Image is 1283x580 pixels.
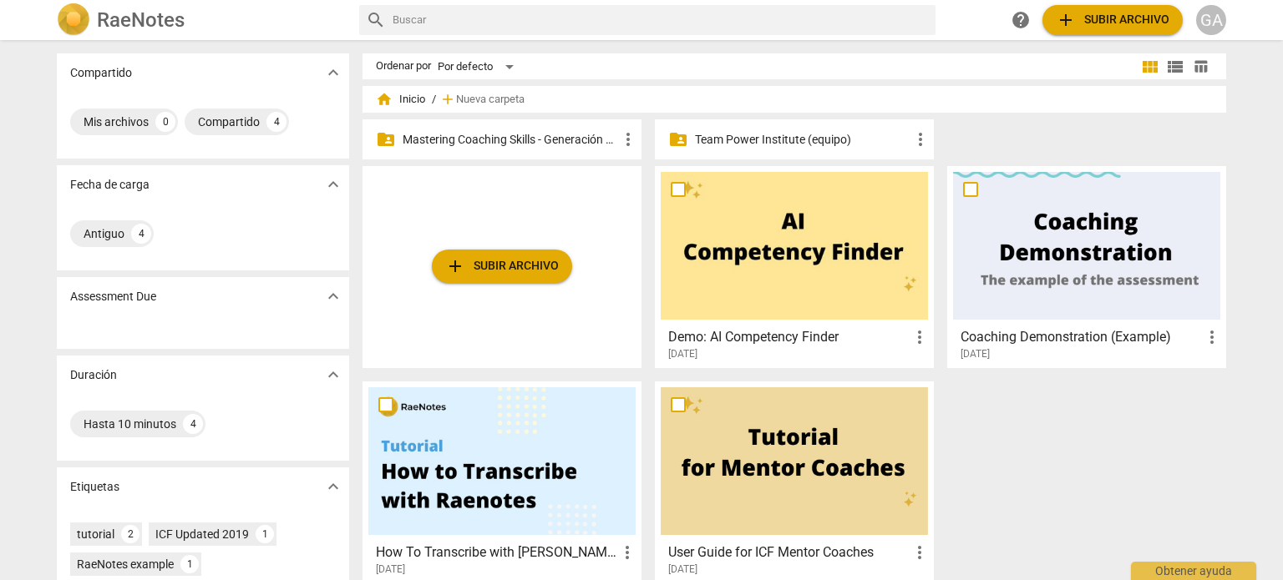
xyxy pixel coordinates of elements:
[366,10,386,30] span: search
[323,477,343,497] span: expand_more
[266,112,287,132] div: 4
[1188,54,1213,79] button: Tabla
[1006,5,1036,35] a: Obtener ayuda
[1202,327,1222,347] span: more_vert
[953,172,1220,361] a: Coaching Demonstration (Example)[DATE]
[617,542,637,562] span: more_vert
[910,129,931,149] span: more_vert
[376,91,393,108] span: home
[321,284,346,309] button: Mostrar más
[84,225,124,242] div: Antiguo
[1138,54,1163,79] button: Cuadrícula
[445,256,465,276] span: add
[1056,10,1169,30] span: Subir archivo
[668,562,697,577] span: [DATE]
[668,347,697,361] span: [DATE]
[77,556,174,572] div: RaeNotes example
[368,387,636,576] a: How To Transcribe with [PERSON_NAME][DATE]
[57,3,346,37] a: LogoRaeNotes
[1163,54,1188,79] button: Lista
[376,129,396,149] span: folder_shared
[456,93,525,106] span: Nueva carpeta
[70,478,119,496] p: Etiquetas
[70,64,132,82] p: Compartido
[84,113,149,130] div: Mis archivos
[439,91,456,108] span: add
[70,176,150,194] p: Fecha de carga
[321,362,346,387] button: Mostrar más
[1140,57,1160,77] span: view_module
[910,327,930,347] span: more_vert
[323,63,343,83] span: expand_more
[668,542,910,562] h3: User Guide for ICF Mentor Coaches
[323,174,343,194] span: expand_more
[376,60,431,73] div: Ordenar por
[661,387,928,576] a: User Guide for ICF Mentor Coaches[DATE]
[661,172,928,361] a: Demo: AI Competency Finder[DATE]
[155,112,175,132] div: 0
[432,250,572,283] button: Subir
[1196,5,1226,35] button: GA
[256,525,274,543] div: 1
[668,129,688,149] span: folder_shared
[1193,58,1209,74] span: table_chart
[131,224,151,244] div: 4
[183,414,203,434] div: 4
[1011,10,1031,30] span: help
[910,542,930,562] span: more_vert
[376,91,425,108] span: Inicio
[121,525,139,543] div: 2
[70,288,156,305] p: Assessment Due
[668,327,910,347] h3: Demo: AI Competency Finder
[961,327,1202,347] h3: Coaching Demonstration (Example)
[97,8,185,32] h2: RaeNotes
[198,113,260,130] div: Compartido
[438,53,520,80] div: Por defecto
[695,131,910,149] p: Team Power Institute (equipo)
[393,7,929,33] input: Buscar
[445,256,559,276] span: Subir archivo
[84,416,176,432] div: Hasta 10 minutos
[323,286,343,306] span: expand_more
[403,131,618,149] p: Mastering Coaching Skills - Generación 31
[155,526,249,542] div: ICF Updated 2019
[618,129,638,149] span: more_vert
[376,562,405,577] span: [DATE]
[961,347,990,361] span: [DATE]
[321,172,346,197] button: Mostrar más
[1042,5,1183,35] button: Subir
[1056,10,1076,30] span: add
[321,60,346,85] button: Mostrar más
[432,93,436,106] span: /
[57,3,90,37] img: Logo
[180,555,199,573] div: 1
[1131,562,1256,580] div: Obtener ayuda
[323,365,343,385] span: expand_more
[77,526,114,542] div: tutorial
[1165,57,1185,77] span: view_list
[376,542,617,562] h3: How To Transcribe with RaeNotes
[70,366,117,384] p: Duración
[321,474,346,499] button: Mostrar más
